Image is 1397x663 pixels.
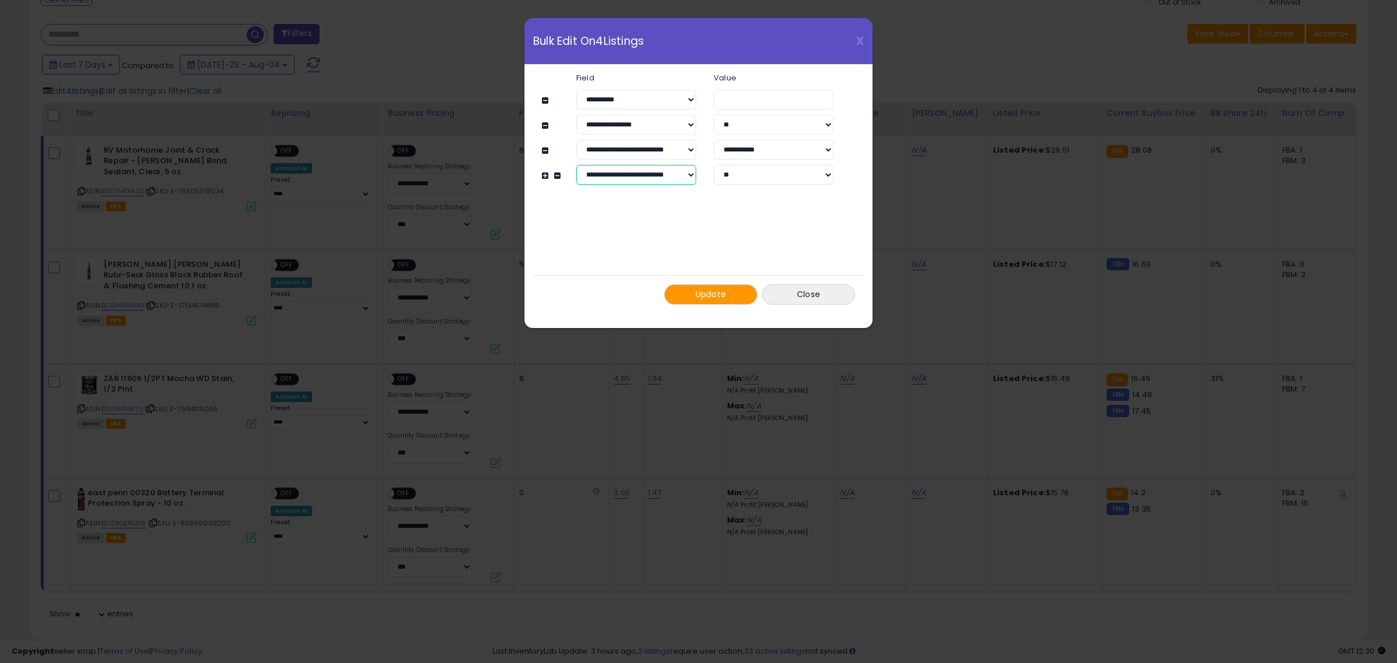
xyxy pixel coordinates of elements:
[696,288,726,300] span: Update
[533,36,644,47] span: Bulk Edit On 4 Listings
[568,74,705,82] label: Field
[762,284,855,305] button: Close
[856,33,864,49] span: X
[705,74,842,82] label: Value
